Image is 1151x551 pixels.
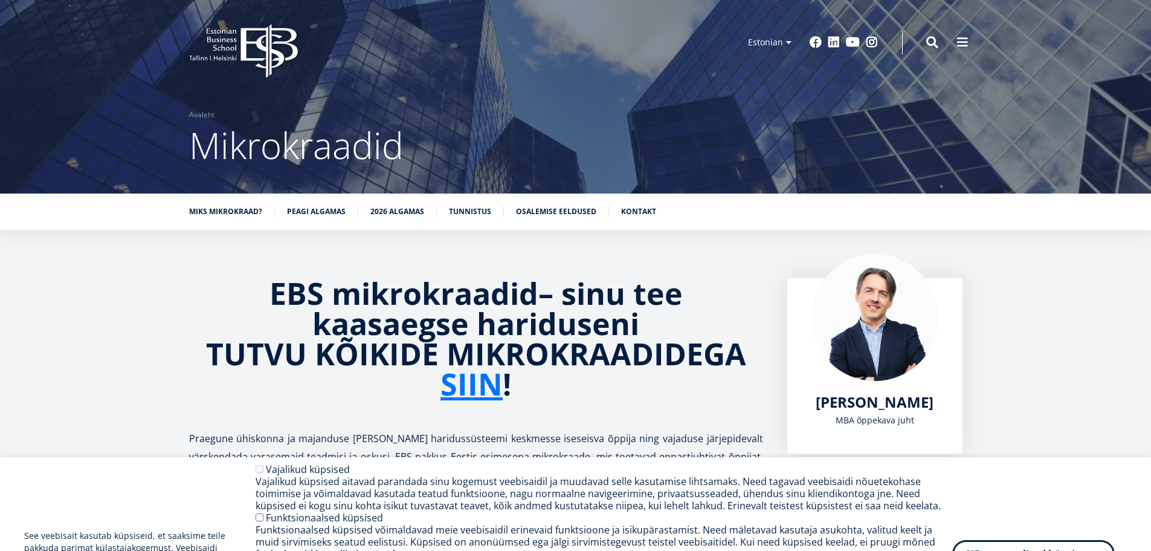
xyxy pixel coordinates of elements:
[206,273,746,405] strong: sinu tee kaasaegse hariduseni TUTVU KÕIKIDE MIKROKRAADIDEGA !
[810,36,822,48] a: Facebook
[256,475,952,512] div: Vajalikud küpsised aitavad parandada sinu kogemust veebisaidil ja muudavad selle kasutamise lihts...
[538,273,553,314] strong: –
[189,109,214,121] a: Avaleht
[828,36,840,48] a: Linkedin
[816,392,933,412] span: [PERSON_NAME]
[189,429,763,520] p: Praegune ühiskonna ja majanduse [PERSON_NAME] haridussüsteemi keskmesse iseseisva õppija ning vaj...
[370,206,424,218] a: 2026 algamas
[811,411,938,429] div: MBA õppekava juht
[811,254,938,381] img: Marko Rillo
[269,273,538,314] strong: EBS mikrokraadid
[440,369,503,399] a: SIIN
[846,36,860,48] a: Youtube
[189,206,262,218] a: Miks mikrokraad?
[266,463,350,476] label: Vajalikud küpsised
[189,120,404,170] span: Mikrokraadid
[866,36,878,48] a: Instagram
[266,511,383,524] label: Funktsionaalsed küpsised
[816,393,933,411] a: [PERSON_NAME]
[287,206,346,218] a: Peagi algamas
[621,206,656,218] a: Kontakt
[449,206,491,218] a: Tunnistus
[516,206,596,218] a: Osalemise eeldused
